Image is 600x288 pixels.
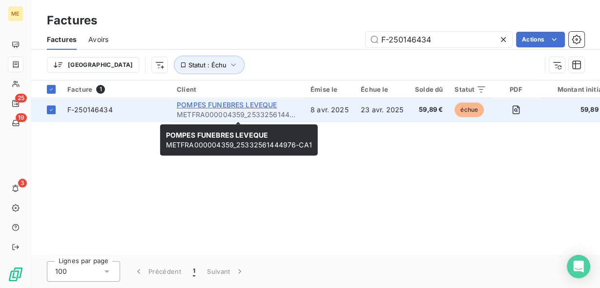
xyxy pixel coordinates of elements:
button: [GEOGRAPHIC_DATA] [47,57,139,73]
div: Statut [455,85,486,93]
div: Client [177,85,299,93]
span: 100 [55,267,67,276]
span: 25 [15,94,27,103]
span: METFRA000004359_25332561444976-CA1 [166,131,312,149]
span: Statut : Échu [188,61,227,69]
span: Factures [47,35,77,44]
span: POMPES FUNEBRES LEVEQUE [177,101,277,109]
img: Logo LeanPay [8,267,23,282]
div: Open Intercom Messenger [567,255,590,278]
td: 23 avr. 2025 [355,98,409,122]
span: Facture [67,85,92,93]
span: 59,89 € [415,105,443,115]
button: Précédent [128,261,187,282]
span: POMPES FUNEBRES LEVEQUE [166,131,268,139]
input: Rechercher [366,32,512,47]
button: Statut : Échu [174,56,245,74]
h3: Factures [47,12,97,29]
button: Suivant [201,261,250,282]
button: 1 [187,261,201,282]
div: ME [8,6,23,21]
span: 1 [193,267,195,276]
div: Échue le [361,85,403,93]
span: METFRA000004359_25332561444976-CA1 [177,110,299,120]
span: 1 [96,85,105,94]
span: 19 [16,113,27,122]
div: Solde dû [415,85,443,93]
span: échue [455,103,484,117]
button: Actions [516,32,565,47]
div: PDF [498,85,534,93]
div: Émise le [310,85,349,93]
span: Avoirs [88,35,108,44]
span: F-250146434 [67,105,113,114]
span: 3 [18,179,27,187]
td: 8 avr. 2025 [305,98,355,122]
